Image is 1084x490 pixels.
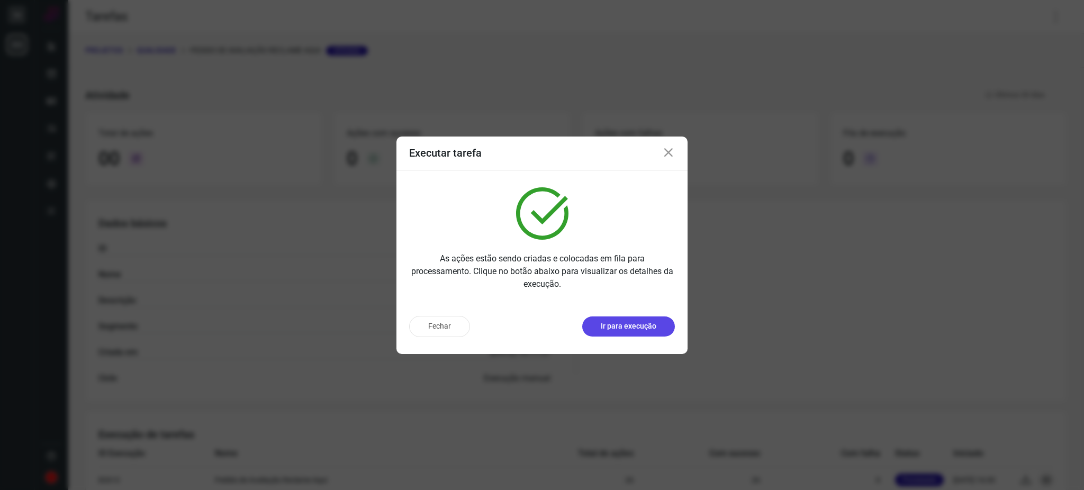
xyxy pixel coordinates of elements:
img: verified.svg [516,187,568,240]
p: As ações estão sendo criadas e colocadas em fila para processamento. Clique no botão abaixo para ... [409,252,675,291]
p: Ir para execução [601,321,656,332]
h3: Executar tarefa [409,147,482,159]
button: Fechar [409,316,470,337]
button: Ir para execução [582,316,675,337]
